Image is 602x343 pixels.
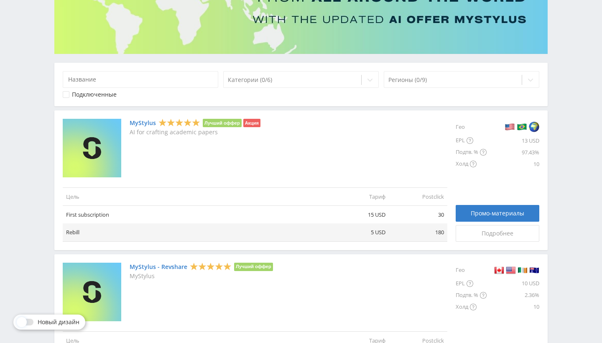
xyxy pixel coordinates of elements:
[158,118,200,127] div: 5 Stars
[487,278,539,289] div: 10 USD
[330,223,389,241] td: 5 USD
[389,206,447,224] td: 30
[190,262,232,271] div: 5 Stars
[234,263,273,271] li: Лучший оффер
[487,135,539,146] div: 13 USD
[456,119,487,135] div: Гео
[203,119,242,127] li: Лучший оффер
[482,230,513,237] span: Подробнее
[130,273,273,279] p: MyStylus
[456,278,487,289] div: EPL
[330,187,389,205] td: Тариф
[456,146,487,158] div: Подтв. %
[63,263,121,321] img: MyStylus - Revshare
[487,146,539,158] div: 97.43%
[63,223,330,241] td: Rebill
[487,158,539,170] div: 10
[243,119,260,127] li: Акция
[487,301,539,313] div: 10
[456,225,539,242] a: Подробнее
[72,91,117,98] div: Подключенные
[456,263,487,278] div: Гео
[389,223,447,241] td: 180
[487,289,539,301] div: 2.36%
[63,206,330,224] td: First subscription
[389,187,447,205] td: Postclick
[63,119,121,177] img: MyStylus
[456,135,487,146] div: EPL
[38,319,79,325] span: Новый дизайн
[130,120,156,126] a: MyStylus
[456,289,487,301] div: Подтв. %
[130,129,260,136] p: AI for crafting academic papers
[330,206,389,224] td: 15 USD
[456,301,487,313] div: Холд
[456,158,487,170] div: Холд
[456,205,539,222] a: Промо-материалы
[130,264,187,270] a: MyStylus - Revshare
[63,71,218,88] input: Название
[63,187,330,205] td: Цель
[471,210,524,217] span: Промо-материалы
